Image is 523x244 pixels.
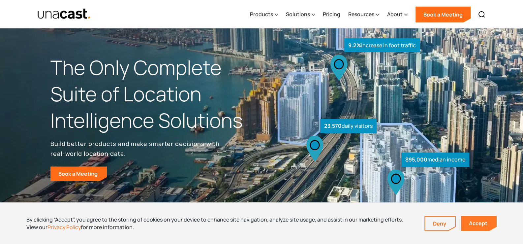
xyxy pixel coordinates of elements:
[26,216,415,231] div: By clicking “Accept”, you agree to the storing of cookies on your device to enhance site navigati...
[478,11,486,18] img: Search icon
[47,224,81,231] a: Privacy Policy
[37,8,91,20] a: home
[387,1,408,28] div: About
[50,139,222,158] p: Build better products and make smarter decisions with real-world location data.
[415,7,471,22] a: Book a Meeting
[324,122,342,129] strong: 23,570
[286,1,315,28] div: Solutions
[37,8,91,20] img: Unacast text logo
[461,216,497,231] a: Accept
[50,166,107,181] a: Book a Meeting
[323,1,340,28] a: Pricing
[250,1,278,28] div: Products
[286,10,310,18] div: Solutions
[320,119,377,133] div: daily visitors
[348,42,361,49] strong: 9.2%
[387,10,403,18] div: About
[405,156,427,163] strong: $95,000
[250,10,273,18] div: Products
[425,217,455,230] a: Deny
[348,10,374,18] div: Resources
[344,38,420,52] div: increase in foot traffic
[401,153,469,167] div: median income
[50,54,261,133] h1: The Only Complete Suite of Location Intelligence Solutions
[348,1,379,28] div: Resources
